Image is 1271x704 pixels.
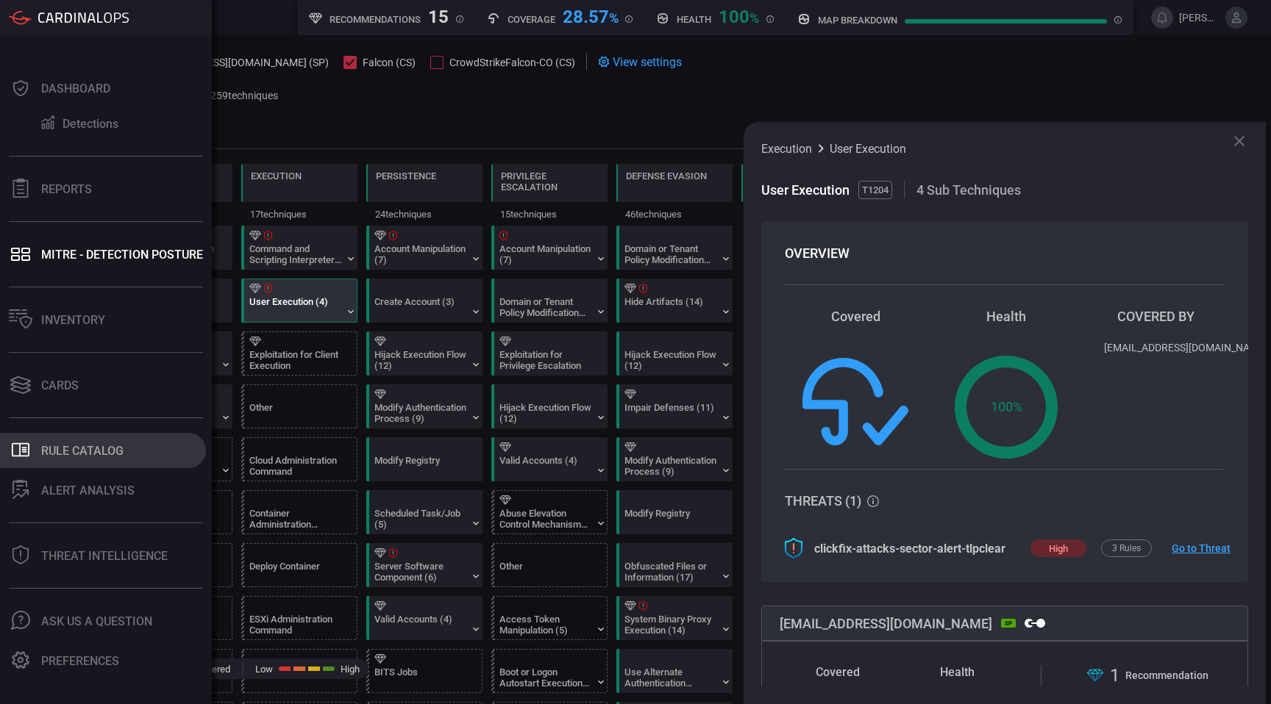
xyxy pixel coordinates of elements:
[761,142,812,156] span: Execution
[1117,309,1195,324] span: COVERED BY
[616,279,733,323] div: T1564: Hide Artifacts
[255,664,273,675] span: Low
[613,55,682,69] span: View settings
[374,455,466,477] div: Modify Registry
[858,181,892,199] span: T1204
[491,596,608,640] div: T1134: Access Token Manipulation (Not covered)
[116,226,232,270] div: T1189: Drive-by Compromise
[41,444,124,458] div: Rule Catalog
[374,349,466,371] div: Hijack Execution Flow (12)
[366,202,483,226] div: 24 techniques
[814,542,1019,556] div: clickfix-attacks-sector-alert-tlpclear
[249,614,341,636] div: ESXi Administration Command
[366,490,483,534] div: T1053: Scheduled Task/Job
[366,164,483,226] div: TA0003: Persistence
[116,437,232,481] div: T1195: Supply Chain Compromise
[241,279,357,323] div: T1204: User Execution
[563,7,619,24] div: 28.57
[499,667,591,689] div: Boot or Logon Autostart Execution (14)
[1030,539,1086,557] div: high
[1172,542,1219,554] a: Go to Threat
[501,170,598,193] div: Privilege Escalation
[785,245,1225,261] h3: OVERVIEW
[241,543,357,587] div: T1610: Deploy Container (Not covered)
[366,543,483,587] div: T1505: Server Software Component
[1101,539,1152,557] div: 3 Rules
[251,170,302,182] div: Execution
[624,296,716,318] div: Hide Artifacts (14)
[249,561,341,583] div: Deploy Container
[41,313,105,327] div: Inventory
[41,614,152,628] div: Ask Us A Question
[116,279,232,323] div: T1190: Exploit Public-Facing Application
[241,437,357,481] div: T1651: Cloud Administration Command (Not covered)
[430,54,575,69] button: CrowdStrikeFalcon-CO (CS)
[374,561,466,583] div: Server Software Component (6)
[491,331,608,376] div: T1068: Exploitation for Privilege Escalation
[249,296,341,318] div: User Execution (4)
[366,596,483,640] div: T1078: Valid Accounts
[366,384,483,428] div: T1556: Modify Authentication Process
[116,384,232,428] div: T1078: Valid Accounts
[249,243,341,265] div: Command and Scripting Interpreter (12)
[366,437,483,481] div: T1112: Modify Registry
[374,243,466,265] div: Account Manipulation (7)
[241,202,357,226] div: 17 techniques
[624,402,716,424] div: Impair Defenses (11)
[616,490,733,534] div: T1112: Modify Registry
[41,654,119,668] div: Preferences
[116,331,232,376] div: T1566: Phishing
[955,356,1058,459] div: 100 %
[598,53,682,71] div: View settings
[41,549,168,563] div: Threat Intelligence
[616,437,733,481] div: T1556: Modify Authentication Process
[616,331,733,376] div: T1574: Hijack Execution Flow
[241,649,357,693] div: T1674: Input Injection (Not covered)
[624,614,716,636] div: System Binary Proxy Execution (14)
[831,309,880,324] span: Covered
[499,349,591,371] div: Exploitation for Privilege Escalation
[491,490,608,534] div: T1548: Abuse Elevation Control Mechanism
[491,164,608,226] div: TA0004: Privilege Escalation
[149,90,278,101] p: Showing 259 / 259 techniques
[761,606,1248,641] div: [EMAIL_ADDRESS][DOMAIN_NAME]
[124,54,329,69] button: [EMAIL_ADDRESS][DOMAIN_NAME] (SP)
[41,484,135,498] div: ALERT ANALYSIS
[616,543,733,587] div: T1027: Obfuscated Files or Information
[616,596,733,640] div: T1218: System Binary Proxy Execution
[366,331,483,376] div: T1574: Hijack Execution Flow
[449,57,575,68] span: CrowdStrikeFalcon-CO (CS)
[363,57,416,68] span: Falcon (CS)
[1125,669,1208,681] span: Recommendation
[374,402,466,424] div: Modify Authentication Process (9)
[616,649,733,693] div: T1550: Use Alternate Authentication Material
[343,54,416,69] button: Falcon (CS)
[616,164,733,226] div: TA0005: Defense Evasion
[741,164,858,226] div: TA0006: Credential Access
[609,10,619,26] span: %
[1179,12,1220,24] span: [PERSON_NAME].[PERSON_NAME]
[624,349,716,371] div: Hijack Execution Flow (12)
[761,182,852,198] span: User Execution
[41,248,203,262] div: MITRE - Detection Posture
[624,667,716,689] div: Use Alternate Authentication Material (4)
[1001,619,1016,628] div: SP
[624,561,716,583] div: Obfuscated Files or Information (17)
[241,490,357,534] div: T1609: Container Administration Command (Not covered)
[330,14,421,25] h5: Recommendations
[916,182,1021,198] span: 4 Sub Techniques
[499,455,591,477] div: Valid Accounts (4)
[116,596,232,640] div: T1133: External Remote Services (Not covered)
[374,667,466,689] div: BITS Jobs
[241,226,357,270] div: T1059: Command and Scripting Interpreter
[374,296,466,318] div: Create Account (3)
[366,649,483,693] div: T1197: BITS Jobs
[41,182,92,196] div: Reports
[143,57,329,68] span: [EMAIL_ADDRESS][DOMAIN_NAME] (SP)
[624,243,716,265] div: Domain or Tenant Policy Modification (2)
[116,490,232,534] div: Other (Not covered)
[41,82,110,96] div: Dashboard
[785,493,861,509] span: THREATS ( 1 )
[249,349,341,371] div: Exploitation for Client Execution
[491,202,608,226] div: 15 techniques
